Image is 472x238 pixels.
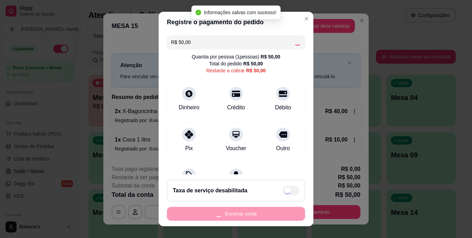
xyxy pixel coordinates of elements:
[209,60,263,67] div: Total do pedido
[276,144,290,153] div: Outro
[179,103,199,112] div: Dinheiro
[227,103,245,112] div: Crédito
[275,103,291,112] div: Débito
[261,53,280,60] div: R$ 50,00
[159,12,313,33] header: Registre o pagamento do pedido
[171,35,294,49] input: Ex.: hambúrguer de cordeiro
[294,39,301,46] div: Loading
[243,60,263,67] div: R$ 50,00
[206,67,266,74] div: Restante a cobrar
[185,144,193,153] div: Pix
[226,144,246,153] div: Voucher
[301,13,312,24] button: Close
[204,10,276,15] span: Informações salvas com sucesso!
[173,186,247,195] h2: Taxa de serviço desabilitada
[246,67,266,74] div: R$ 50,00
[196,10,201,15] span: check-circle
[192,53,280,60] div: Quantia por pessoa ( 1 pessoas)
